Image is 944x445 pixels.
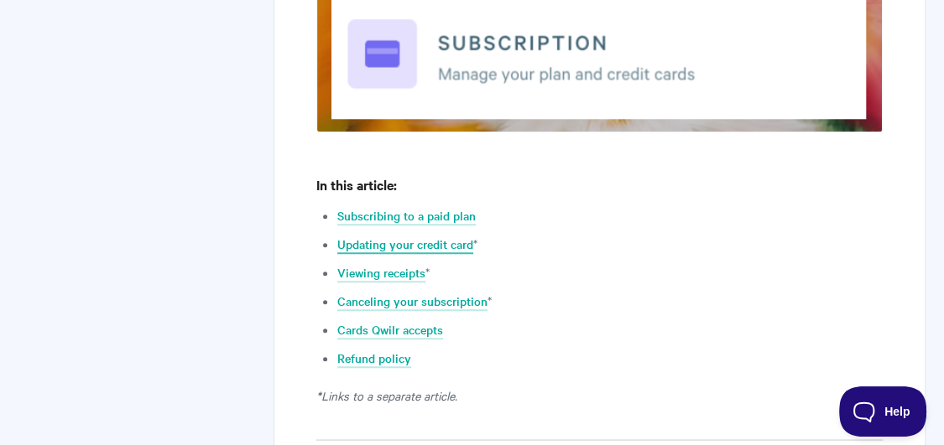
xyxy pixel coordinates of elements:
a: Viewing receipts [337,264,425,282]
a: Canceling your subscription [337,292,488,311]
strong: In this article: [316,175,397,194]
em: Links to a separate article. [321,387,457,404]
a: Subscribing to a paid plan [337,207,476,225]
a: Updating your credit card [337,235,473,254]
iframe: Toggle Customer Support [839,386,927,437]
a: Cards Qwilr accepts [337,321,443,339]
a: Refund policy [337,349,411,368]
